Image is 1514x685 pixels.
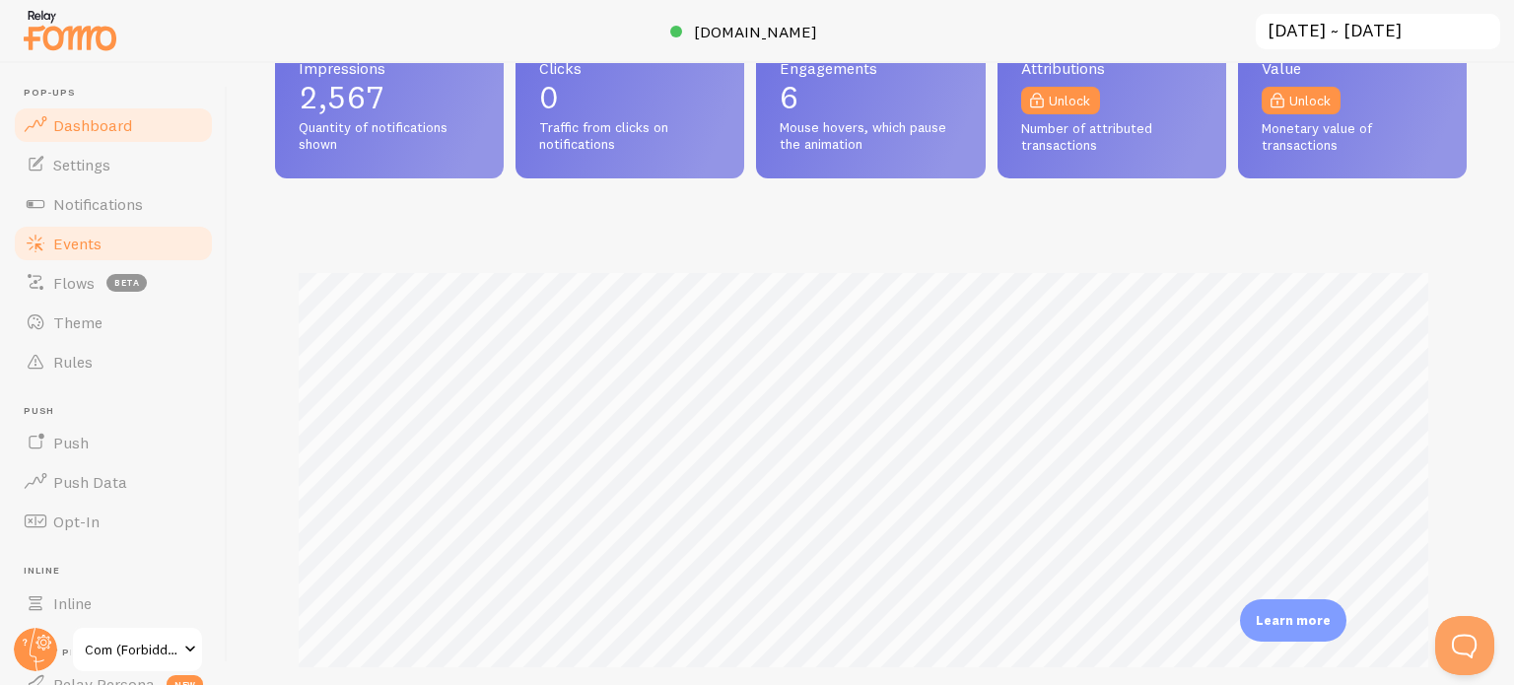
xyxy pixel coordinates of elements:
p: 6 [780,82,961,113]
p: Learn more [1256,611,1331,630]
span: Com (Forbiddenfruit) [85,638,178,661]
a: Com (Forbiddenfruit) [71,626,204,673]
a: Inline [12,583,215,623]
span: beta [106,274,147,292]
span: Monetary value of transactions [1262,120,1443,155]
span: Inline [53,593,92,613]
span: Engagements [780,60,961,76]
span: Clicks [539,60,721,76]
span: Push [53,433,89,452]
span: Push Data [53,472,127,492]
span: Theme [53,312,103,332]
span: Quantity of notifications shown [299,119,480,154]
span: Inline [24,565,215,578]
a: Push Data [12,462,215,502]
span: Settings [53,155,110,174]
a: Push [12,423,215,462]
a: Events [12,224,215,263]
img: fomo-relay-logo-orange.svg [21,5,119,55]
span: Impressions [299,60,480,76]
span: Opt-In [53,512,100,531]
span: Rules [53,352,93,372]
span: Number of attributed transactions [1021,120,1203,155]
p: 2,567 [299,82,480,113]
a: Unlock [1262,87,1341,114]
div: Learn more [1240,599,1346,642]
span: Traffic from clicks on notifications [539,119,721,154]
span: Flows [53,273,95,293]
span: Dashboard [53,115,132,135]
a: Unlock [1021,87,1100,114]
iframe: Help Scout Beacon - Open [1435,616,1494,675]
a: Notifications [12,184,215,224]
span: Mouse hovers, which pause the animation [780,119,961,154]
span: Value [1262,60,1443,76]
a: Settings [12,145,215,184]
p: 0 [539,82,721,113]
span: Notifications [53,194,143,214]
a: Rules [12,342,215,381]
a: Opt-In [12,502,215,541]
span: Attributions [1021,60,1203,76]
span: Events [53,234,102,253]
span: Push [24,405,215,418]
a: Dashboard [12,105,215,145]
a: Flows beta [12,263,215,303]
span: Pop-ups [24,87,215,100]
a: Theme [12,303,215,342]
